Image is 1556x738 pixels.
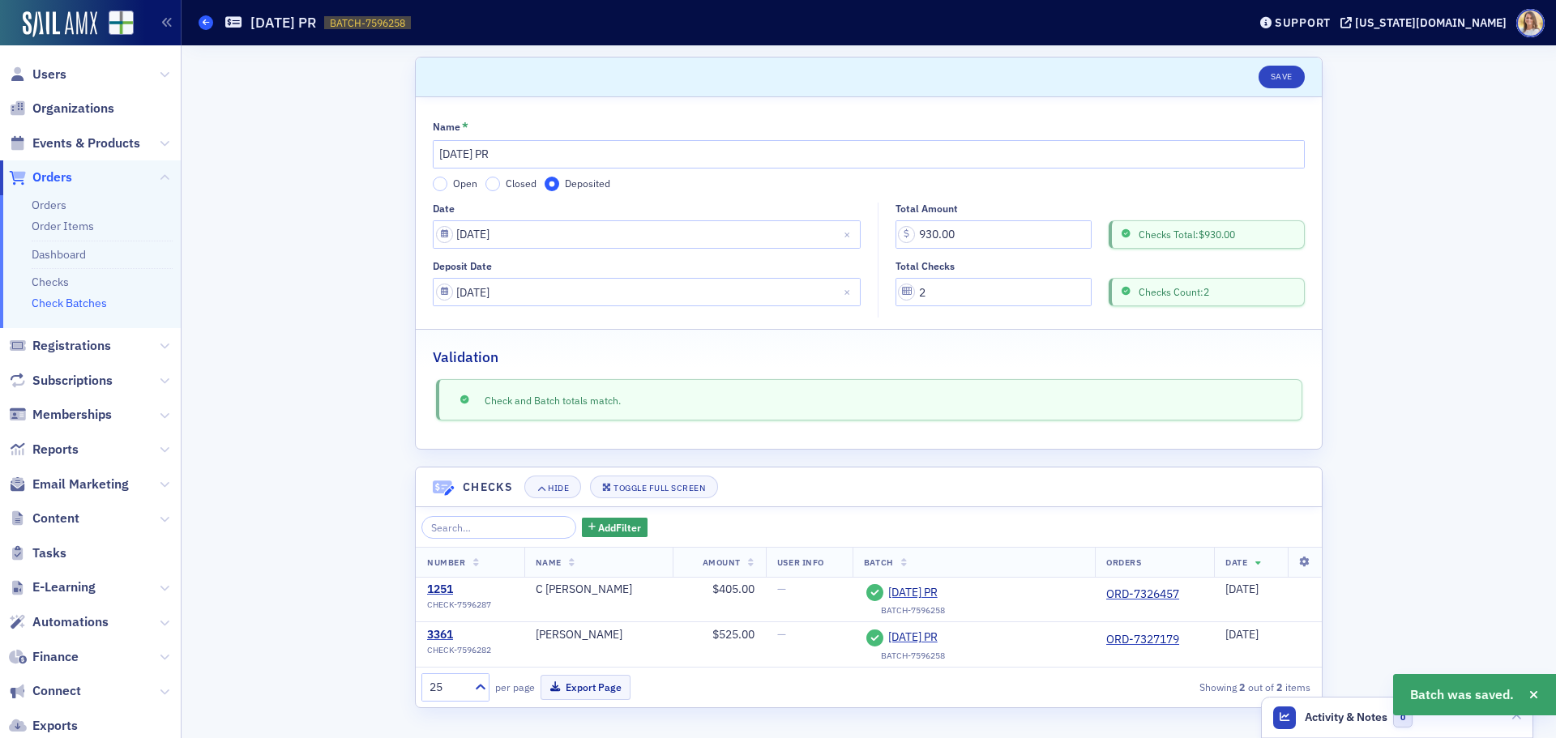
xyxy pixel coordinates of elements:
span: Amount [703,557,741,568]
button: Save [1259,66,1305,88]
div: [PERSON_NAME] [536,628,661,642]
div: Total Checks [896,260,955,272]
button: Export Page [541,675,631,700]
input: 0.00 [896,220,1092,249]
a: 1251 [427,582,491,597]
span: Date [1225,557,1247,568]
img: SailAMX [23,11,97,37]
span: CHECK-7596282 [427,645,491,655]
a: Checks [32,275,69,289]
span: Batch was saved. [1410,685,1514,705]
div: Support [1275,15,1331,30]
span: Events & Products [32,134,140,152]
span: Finance [32,648,79,666]
span: Registrations [32,337,111,355]
span: Memberships [32,406,112,424]
span: Name [536,557,562,568]
img: SailAMX [109,11,134,36]
span: $525.00 [712,627,754,642]
span: Organizations [32,100,114,117]
span: Orders [32,169,72,186]
div: Showing out of items [1025,680,1310,694]
button: Hide [524,476,581,498]
input: MM/DD/YYYY [433,220,861,249]
div: BATCH-7596258 [881,651,945,661]
span: Checks Count: 2 [1135,284,1209,299]
span: BATCH-7596258 [330,16,405,30]
h2: Validation [433,347,498,368]
a: Content [9,510,79,527]
strong: 2 [1274,680,1285,694]
span: Users [32,66,66,83]
a: Check Batches [32,296,107,310]
span: Check and Batch totals match. [473,393,621,407]
strong: 2 [1237,680,1248,694]
span: $930.00 [1199,228,1235,241]
a: E-Learning [9,578,96,596]
a: [DATE] PR [888,630,1036,645]
div: Toggle Full Screen [613,484,705,493]
span: Email Marketing [32,476,129,493]
span: — [777,582,786,596]
span: Reports [32,441,79,459]
a: Events & Products [9,134,140,152]
a: Dashboard [32,247,86,262]
span: [DATE] [1225,627,1259,642]
a: Finance [9,648,79,666]
h4: Checks [463,479,513,496]
a: Email Marketing [9,476,129,493]
input: Open [433,177,447,191]
span: Tasks [32,544,66,562]
a: View Homepage [97,11,134,38]
label: per page [495,680,535,694]
abbr: This field is required [462,120,468,134]
button: Close [839,278,861,306]
span: Exports [32,717,78,735]
a: Tasks [9,544,66,562]
span: E-Learning [32,578,96,596]
a: Orders [9,169,72,186]
span: Content [32,510,79,527]
input: MM/DD/YYYY [433,278,861,306]
a: [DATE] PR [888,586,1036,600]
a: Memberships [9,406,112,424]
div: BATCH-7596258 [881,605,945,616]
a: Subscriptions [9,372,113,390]
input: Deposited [545,177,559,191]
a: Users [9,66,66,83]
a: ORD-7327179 [1106,633,1179,647]
span: Automations [32,613,109,631]
a: Order Items [32,219,94,233]
a: Orders [32,198,66,212]
span: Closed [506,177,536,190]
span: — [777,627,786,642]
button: Close [839,220,861,249]
div: Total Amount [896,203,958,215]
button: Toggle Full Screen [590,476,718,498]
div: Date [433,203,455,215]
button: AddFilter [582,518,648,538]
a: Registrations [9,337,111,355]
a: Connect [9,682,81,700]
div: Hide [548,484,569,493]
span: Subscriptions [32,372,113,390]
h1: [DATE] PR [250,13,316,32]
a: ORD-7326457 [1106,587,1179,602]
input: Closed [485,177,500,191]
div: Deposit Date [433,260,492,272]
span: Open [453,177,477,190]
span: 0 [1393,707,1413,727]
span: Add Filter [598,520,641,535]
span: [DATE] [1225,582,1259,596]
a: Reports [9,441,79,459]
button: [US_STATE][DOMAIN_NAME] [1340,17,1512,28]
span: Batch [864,557,894,568]
input: Search… [421,516,576,539]
a: Exports [9,717,78,735]
span: Orders [1106,557,1141,568]
span: Activity & Notes [1305,709,1387,726]
a: Organizations [9,100,114,117]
